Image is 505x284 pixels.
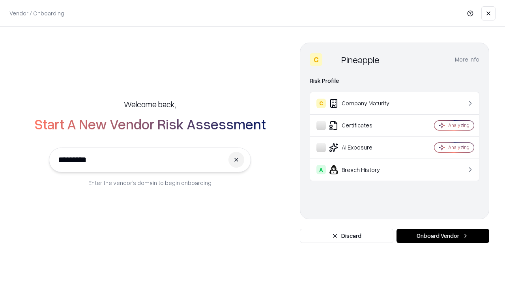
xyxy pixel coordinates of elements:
h2: Start A New Vendor Risk Assessment [34,116,266,132]
h5: Welcome back, [124,99,176,110]
div: Analyzing [448,122,469,129]
div: C [316,99,326,108]
div: Company Maturity [316,99,411,108]
div: Certificates [316,121,411,130]
img: Pineapple [325,53,338,66]
button: Discard [300,229,393,243]
button: Onboard Vendor [397,229,489,243]
div: Risk Profile [310,76,479,86]
button: More info [455,52,479,67]
div: Pineapple [341,53,380,66]
div: Analyzing [448,144,469,151]
div: AI Exposure [316,143,411,152]
div: A [316,165,326,174]
div: C [310,53,322,66]
p: Vendor / Onboarding [9,9,64,17]
div: Breach History [316,165,411,174]
p: Enter the vendor’s domain to begin onboarding [88,179,211,187]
